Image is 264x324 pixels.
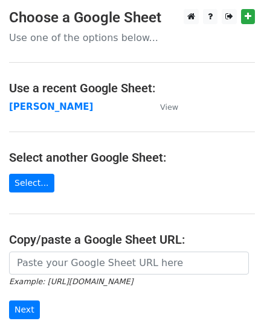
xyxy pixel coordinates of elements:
[9,150,255,165] h4: Select another Google Sheet:
[9,9,255,27] h3: Choose a Google Sheet
[9,174,54,192] a: Select...
[9,31,255,44] p: Use one of the options below...
[9,101,93,112] a: [PERSON_NAME]
[9,300,40,319] input: Next
[9,277,133,286] small: Example: [URL][DOMAIN_NAME]
[9,81,255,95] h4: Use a recent Google Sheet:
[9,252,249,275] input: Paste your Google Sheet URL here
[160,103,178,112] small: View
[9,232,255,247] h4: Copy/paste a Google Sheet URL:
[148,101,178,112] a: View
